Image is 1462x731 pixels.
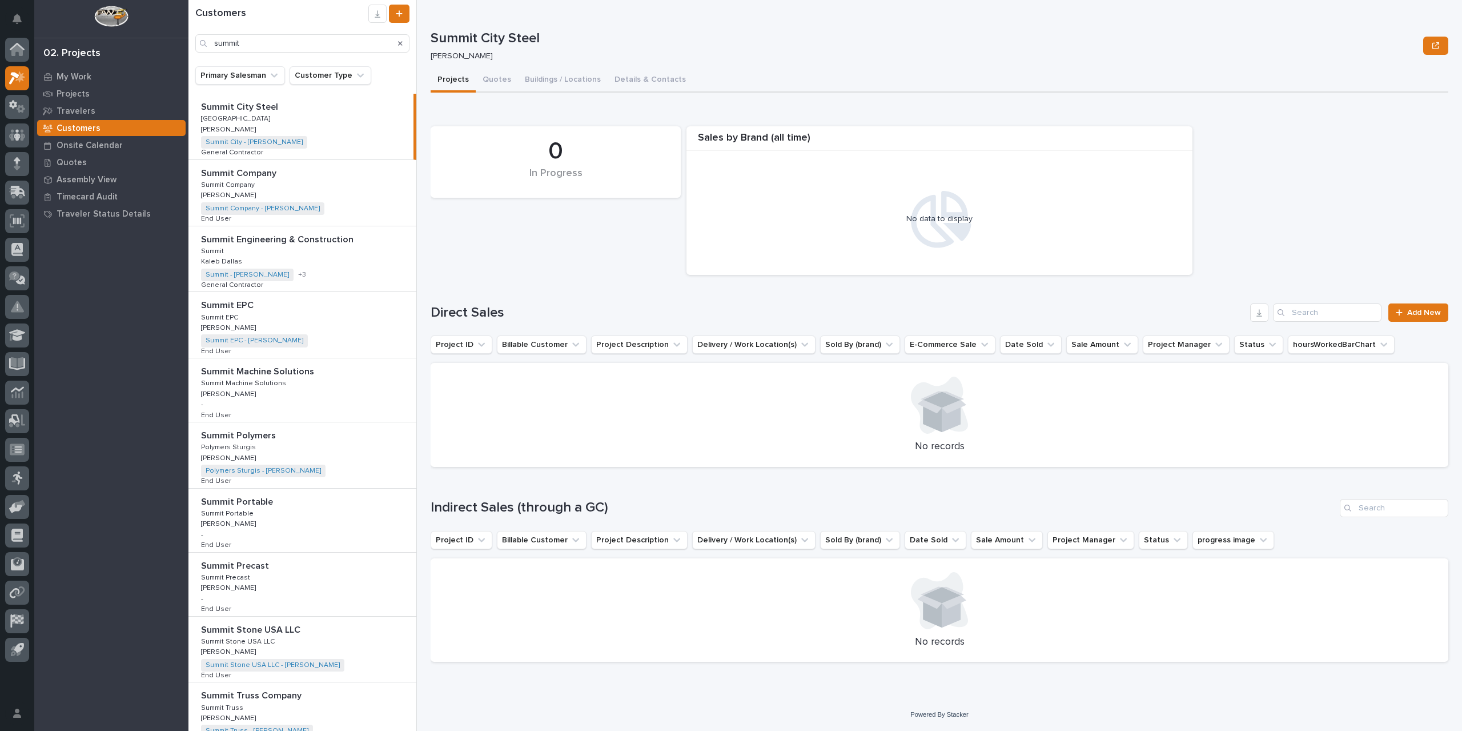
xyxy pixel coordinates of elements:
p: No records [444,636,1435,649]
button: Sold By (brand) [820,531,900,549]
p: [PERSON_NAME] [201,123,258,134]
p: [PERSON_NAME] [431,51,1414,61]
a: Summit CompanySummit Company Summit CompanySummit Company [PERSON_NAME][PERSON_NAME] Summit Compa... [188,160,416,226]
button: E-Commerce Sale [905,335,995,354]
p: Summit [201,245,226,255]
a: Summit City SteelSummit City Steel [GEOGRAPHIC_DATA][GEOGRAPHIC_DATA] [PERSON_NAME][PERSON_NAME] ... [188,94,416,160]
span: + 3 [298,271,306,278]
input: Search [1273,303,1381,322]
p: [PERSON_NAME] [201,322,258,332]
button: Sold By (brand) [820,335,900,354]
img: Workspace Logo [94,6,128,27]
p: No records [444,441,1435,453]
button: Project Manager [1143,335,1230,354]
p: [PERSON_NAME] [201,646,258,656]
button: Sale Amount [1066,335,1138,354]
button: Date Sold [1000,335,1062,354]
div: 0 [450,137,661,166]
a: Summit PrecastSummit Precast Summit PrecastSummit Precast [PERSON_NAME][PERSON_NAME] -End UserEnd... [188,553,416,617]
p: Summit Company [201,179,257,189]
button: Status [1234,335,1283,354]
p: [PERSON_NAME] [201,452,258,462]
p: Summit Machine Solutions [201,377,288,388]
a: Polymers Sturgis - [PERSON_NAME] [206,467,321,475]
p: Summit Portable [201,494,275,508]
a: Assembly View [34,171,188,188]
p: Traveler Status Details [57,209,151,219]
p: My Work [57,72,91,82]
p: Summit Precast [201,558,271,572]
p: Summit Precast [201,572,252,582]
button: Buildings / Locations [518,69,608,93]
a: My Work [34,68,188,85]
p: Summit Company [201,166,279,179]
a: Summit City - [PERSON_NAME] [206,138,303,146]
div: Sales by Brand (all time) [686,132,1192,151]
p: [GEOGRAPHIC_DATA] [201,113,272,123]
p: General Contractor [201,279,266,289]
p: Polymers Sturgis [201,441,258,452]
button: Notifications [5,7,29,31]
p: End User [201,539,234,549]
button: Quotes [476,69,518,93]
p: Summit EPC [201,311,240,322]
p: - [201,401,203,409]
p: Assembly View [57,175,117,185]
button: Delivery / Work Location(s) [692,335,816,354]
input: Search [1340,499,1448,517]
a: Projects [34,85,188,102]
p: General Contractor [201,146,266,157]
a: Summit EPCSummit EPC Summit EPCSummit EPC [PERSON_NAME][PERSON_NAME] Summit EPC - [PERSON_NAME] E... [188,292,416,358]
button: hoursWorkedBarChart [1288,335,1395,354]
input: Search [195,34,409,53]
h1: Customers [195,7,368,20]
button: Project Description [591,531,688,549]
a: Powered By Stacker [910,711,968,718]
a: Summit Stone USA LLC - [PERSON_NAME] [206,661,340,669]
p: Customers [57,123,101,134]
p: End User [201,409,234,420]
h1: Indirect Sales (through a GC) [431,500,1335,516]
p: [PERSON_NAME] [201,388,258,398]
p: [PERSON_NAME] [201,712,258,722]
p: Summit Truss [201,702,246,712]
a: Traveler Status Details [34,205,188,222]
a: Summit Engineering & ConstructionSummit Engineering & Construction SummitSummit Kaleb DallasKaleb... [188,226,416,293]
button: Project Manager [1047,531,1134,549]
p: [PERSON_NAME] [201,518,258,528]
span: Add New [1407,309,1441,317]
a: Summit Machine SolutionsSummit Machine Solutions Summit Machine SolutionsSummit Machine Solutions... [188,358,416,422]
div: No data to display [692,214,1187,224]
button: Primary Salesman [195,66,285,85]
p: Kaleb Dallas [201,255,244,266]
p: End User [201,345,234,355]
h1: Direct Sales [431,305,1246,321]
a: Travelers [34,102,188,119]
button: Sale Amount [971,531,1043,549]
p: Onsite Calendar [57,141,123,151]
a: Summit PortableSummit Portable Summit PortableSummit Portable [PERSON_NAME][PERSON_NAME] -End Use... [188,489,416,553]
a: Summit Stone USA LLCSummit Stone USA LLC Summit Stone USA LLCSummit Stone USA LLC [PERSON_NAME][P... [188,617,416,683]
p: Summit City Steel [201,99,280,113]
p: Projects [57,89,90,99]
p: Summit Portable [201,508,256,518]
p: Summit EPC [201,298,256,311]
p: Summit Polymers [201,428,278,441]
button: Project Description [591,335,688,354]
button: Project ID [431,531,492,549]
div: Notifications [14,14,29,32]
p: End User [201,669,234,680]
button: Projects [431,69,476,93]
p: Summit Stone USA LLC [201,636,277,646]
button: Project ID [431,335,492,354]
a: Summit PolymersSummit Polymers Polymers SturgisPolymers Sturgis [PERSON_NAME][PERSON_NAME] Polyme... [188,422,416,489]
p: Summit Truss Company [201,688,304,701]
p: Summit Machine Solutions [201,364,316,377]
p: Summit Stone USA LLC [201,622,303,636]
button: Customer Type [290,66,371,85]
p: - [201,595,203,603]
p: End User [201,603,234,613]
a: Summit - [PERSON_NAME] [206,271,289,279]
